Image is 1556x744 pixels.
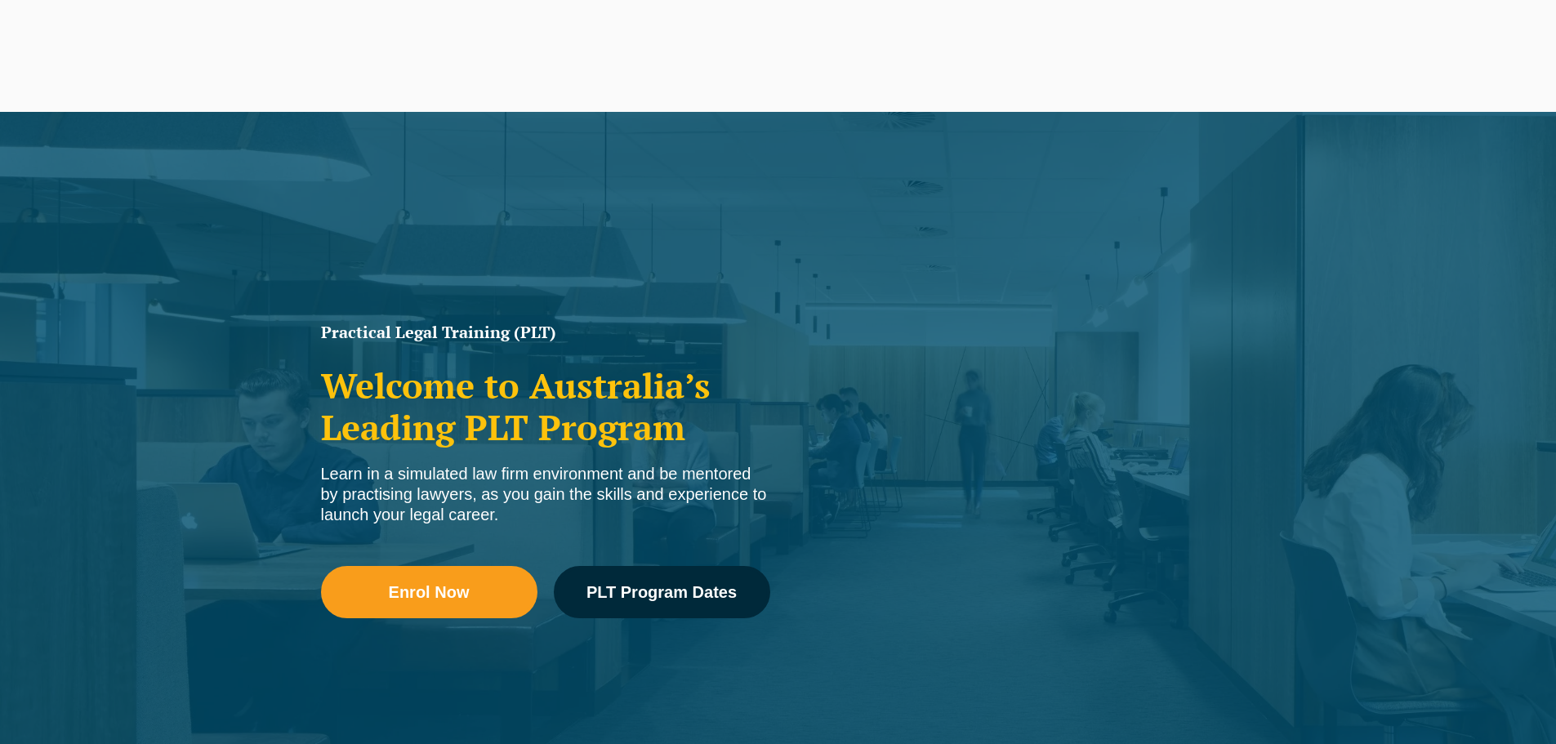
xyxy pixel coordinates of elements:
span: Enrol Now [389,584,470,600]
h2: Welcome to Australia’s Leading PLT Program [321,365,770,448]
a: Enrol Now [321,566,537,618]
h1: Practical Legal Training (PLT) [321,324,770,341]
span: PLT Program Dates [586,584,737,600]
div: Learn in a simulated law firm environment and be mentored by practising lawyers, as you gain the ... [321,464,770,525]
a: PLT Program Dates [554,566,770,618]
